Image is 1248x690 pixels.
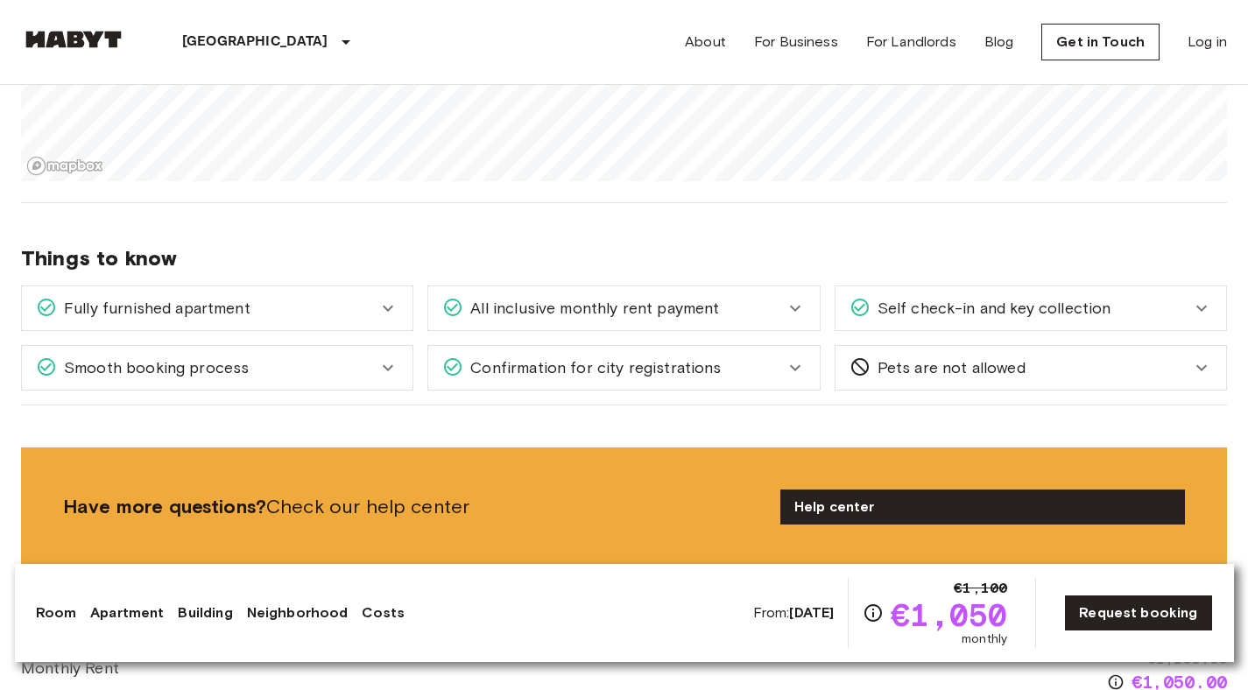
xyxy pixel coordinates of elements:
[21,31,126,48] img: Habyt
[1041,24,1160,60] a: Get in Touch
[362,602,405,623] a: Costs
[247,602,349,623] a: Neighborhood
[1188,32,1227,53] a: Log in
[836,346,1226,390] div: Pets are not allowed
[22,346,412,390] div: Smooth booking process
[685,32,726,53] a: About
[954,578,1007,599] span: €1,100
[871,297,1111,320] span: Self check-in and key collection
[789,604,834,621] b: [DATE]
[63,494,766,520] span: Check our help center
[178,602,232,623] a: Building
[984,32,1014,53] a: Blog
[22,286,412,330] div: Fully furnished apartment
[90,602,164,623] a: Apartment
[753,603,835,623] span: From:
[871,356,1026,379] span: Pets are not allowed
[962,630,1007,648] span: monthly
[182,32,328,53] p: [GEOGRAPHIC_DATA]
[428,286,819,330] div: All inclusive monthly rent payment
[428,346,819,390] div: Confirmation for city registrations
[836,286,1226,330] div: Self check-in and key collection
[57,356,249,379] span: Smooth booking process
[63,495,266,518] b: Have more questions?
[866,32,956,53] a: For Landlords
[463,356,721,379] span: Confirmation for city registrations
[863,602,884,623] svg: Check cost overview for full price breakdown. Please note that discounts apply to new joiners onl...
[463,297,719,320] span: All inclusive monthly rent payment
[780,489,1185,525] a: Help center
[891,599,1007,630] span: €1,050
[57,297,250,320] span: Fully furnished apartment
[1064,595,1212,631] a: Request booking
[21,245,1227,271] span: Things to know
[26,156,103,176] a: Mapbox logo
[21,657,314,679] span: Monthly Rent
[754,32,838,53] a: For Business
[36,602,77,623] a: Room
